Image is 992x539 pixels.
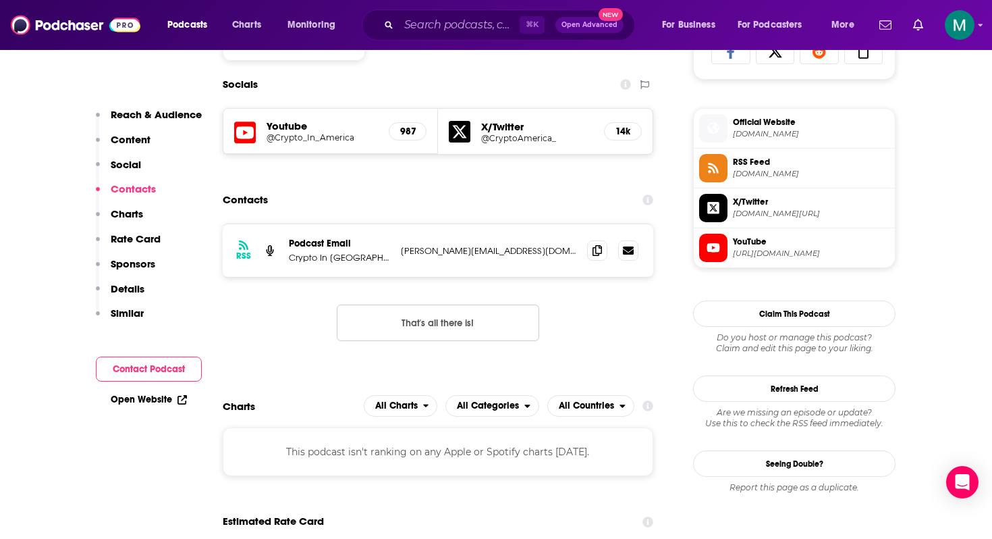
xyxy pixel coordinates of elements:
[111,182,156,195] p: Contacts
[831,16,854,34] span: More
[615,126,630,137] h5: 14k
[693,301,895,327] button: Claim This Podcast
[693,482,895,493] div: Report this page as a duplicate.
[96,108,202,133] button: Reach & Audience
[11,12,140,38] img: Podchaser - Follow, Share and Rate Podcasts
[223,72,258,97] h2: Socials
[167,16,207,34] span: Podcasts
[699,234,889,262] a: YouTube[URL][DOMAIN_NAME]
[662,16,715,34] span: For Business
[547,395,634,417] button: open menu
[945,10,974,40] button: Show profile menu
[693,376,895,402] button: Refresh Feed
[908,14,929,36] a: Show notifications dropdown
[738,16,802,34] span: For Podcasters
[232,16,261,34] span: Charts
[111,133,150,146] p: Content
[733,236,889,248] span: YouTube
[111,307,144,319] p: Similar
[96,357,202,382] button: Contact Podcast
[96,207,143,232] button: Charts
[96,307,144,332] button: Similar
[844,38,883,64] a: Copy Link
[756,38,795,64] a: Share on X/Twitter
[337,305,539,341] button: Nothing here.
[693,332,895,343] span: Do you host or manage this podcast?
[289,238,390,249] p: Podcast Email
[559,401,614,411] span: All Countries
[733,196,889,208] span: X/Twitter
[96,282,144,307] button: Details
[711,38,750,64] a: Share on Facebook
[946,466,979,498] div: Open Intercom Messenger
[236,251,251,261] h3: RSS
[945,10,974,40] img: User Profile
[158,14,225,36] button: open menu
[364,395,438,417] h2: Platforms
[693,332,895,354] div: Claim and edit this page to your liking.
[96,158,141,183] button: Social
[289,252,390,263] p: Crypto In [GEOGRAPHIC_DATA]
[693,451,895,477] a: Seeing Double?
[111,282,144,295] p: Details
[481,120,593,133] h5: X/Twitter
[375,401,418,411] span: All Charts
[599,8,623,21] span: New
[96,133,150,158] button: Content
[375,9,648,41] div: Search podcasts, credits, & more...
[733,116,889,128] span: Official Website
[729,14,822,36] button: open menu
[111,207,143,220] p: Charts
[699,194,889,222] a: X/Twitter[DOMAIN_NAME][URL]
[445,395,539,417] h2: Categories
[399,14,520,36] input: Search podcasts, credits, & more...
[653,14,732,36] button: open menu
[111,232,161,245] p: Rate Card
[733,249,889,259] span: https://www.youtube.com/@Crypto_In_America
[96,182,156,207] button: Contacts
[111,394,187,405] a: Open Website
[223,428,653,476] div: This podcast isn't ranking on any Apple or Spotify charts [DATE].
[223,509,324,534] span: Estimated Rate Card
[733,156,889,168] span: RSS Feed
[555,17,624,33] button: Open AdvancedNew
[223,14,269,36] a: Charts
[561,22,617,28] span: Open Advanced
[267,120,378,132] h5: Youtube
[96,257,155,282] button: Sponsors
[445,395,539,417] button: open menu
[699,114,889,143] a: Official Website[DOMAIN_NAME]
[111,158,141,171] p: Social
[278,14,353,36] button: open menu
[693,407,895,429] div: Are we missing an episode or update? Use this to check the RSS feed immediately.
[457,401,519,411] span: All Categories
[800,38,839,64] a: Share on Reddit
[111,257,155,270] p: Sponsors
[364,395,438,417] button: open menu
[481,133,593,143] a: @CryptoAmerica_
[223,400,255,413] h2: Charts
[520,16,545,34] span: ⌘ K
[267,132,378,143] a: @Crypto_In_America
[287,16,335,34] span: Monitoring
[699,154,889,182] a: RSS Feed[DOMAIN_NAME]
[874,14,897,36] a: Show notifications dropdown
[733,169,889,179] span: anchor.fm
[547,395,634,417] h2: Countries
[822,14,871,36] button: open menu
[401,245,576,257] p: [PERSON_NAME][EMAIL_ADDRESS][DOMAIN_NAME]
[945,10,974,40] span: Logged in as milan.penny
[111,108,202,121] p: Reach & Audience
[733,129,889,139] span: podcasters.spotify.com
[733,209,889,219] span: twitter.com/CryptoAmerica_
[96,232,161,257] button: Rate Card
[223,187,268,213] h2: Contacts
[400,126,415,137] h5: 987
